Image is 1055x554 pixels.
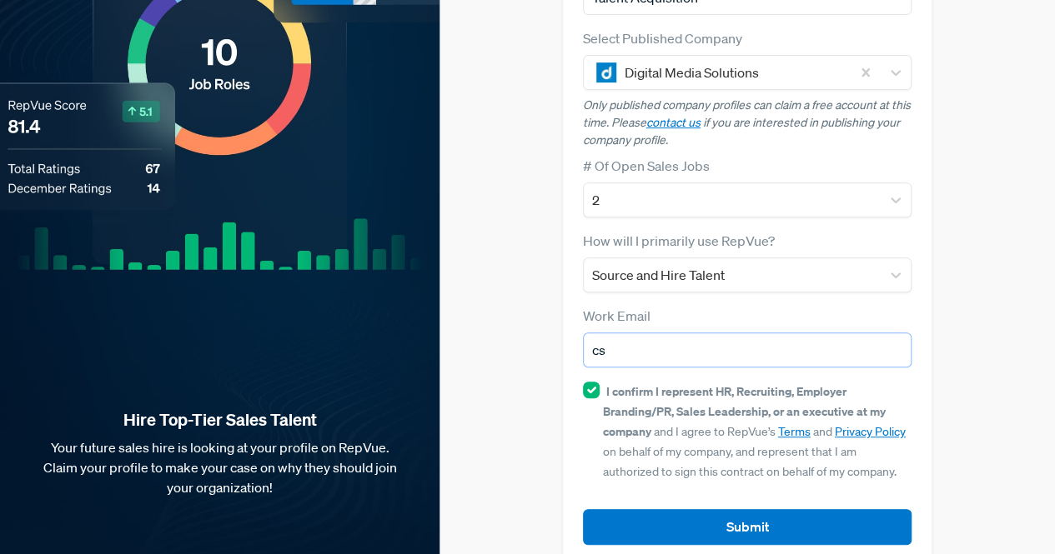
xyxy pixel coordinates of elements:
label: Work Email [583,306,651,326]
p: Your future sales hire is looking at your profile on RepVue. Claim your profile to make your case... [27,437,413,497]
a: contact us [646,115,701,130]
label: Select Published Company [583,28,742,48]
img: Digital Media Solutions [596,62,616,82]
p: Only published company profiles can claim a free account at this time. Please if you are interest... [583,97,912,149]
strong: Hire Top-Tier Sales Talent [27,409,413,431]
input: Email [583,332,912,367]
a: Terms [778,424,811,439]
a: Privacy Policy [835,424,906,439]
strong: I confirm I represent HR, Recruiting, Employer Branding/PR, Sales Leadership, or an executive at ... [603,383,886,439]
span: and I agree to RepVue’s and on behalf of my company, and represent that I am authorized to sign t... [603,384,906,479]
label: How will I primarily use RepVue? [583,231,775,251]
label: # Of Open Sales Jobs [583,156,710,176]
button: Submit [583,509,912,545]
